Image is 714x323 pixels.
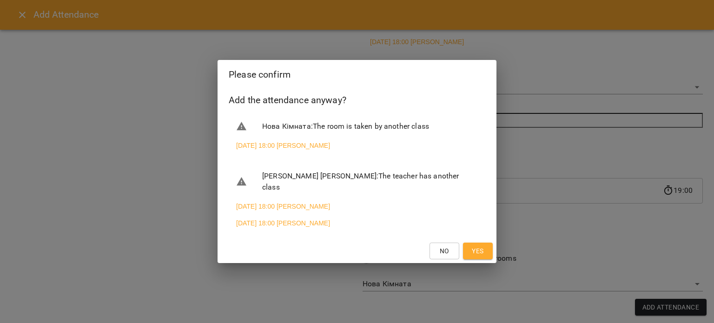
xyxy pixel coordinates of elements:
[236,202,330,211] a: [DATE] 18:00 [PERSON_NAME]
[262,171,478,192] span: [PERSON_NAME] [PERSON_NAME] : The teacher has another class
[463,243,493,259] button: Yes
[236,141,330,150] a: [DATE] 18:00 [PERSON_NAME]
[229,93,485,107] h6: Add the attendance anyway?
[440,245,449,257] span: No
[236,218,330,228] a: [DATE] 18:00 [PERSON_NAME]
[229,67,485,82] h2: Please confirm
[262,121,478,132] span: Нова Кімната : The room is taken by another class
[472,245,483,257] span: Yes
[430,243,459,259] button: No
